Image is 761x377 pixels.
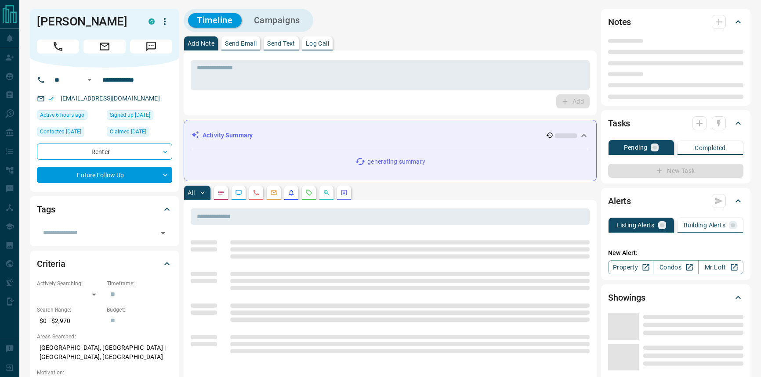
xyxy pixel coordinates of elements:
div: Sun Oct 12 2025 [37,110,102,122]
p: Actively Searching: [37,280,102,287]
button: Campaigns [245,13,309,28]
p: All [188,190,195,196]
p: Motivation: [37,369,172,377]
a: Condos [653,260,698,274]
div: Activity Summary [191,127,589,144]
div: Criteria [37,253,172,274]
p: Completed [695,145,726,151]
p: Areas Searched: [37,333,172,341]
p: Send Text [267,40,295,47]
span: Contacted [DATE] [40,127,81,136]
div: Wed Feb 26 2025 [107,127,172,139]
p: Timeframe: [107,280,172,287]
p: generating summary [367,157,425,166]
svg: Opportunities [323,189,330,196]
svg: Calls [253,189,260,196]
div: Mon Feb 24 2025 [107,110,172,122]
h2: Alerts [608,194,631,208]
h2: Showings [608,291,645,305]
span: Email [83,39,126,54]
div: Showings [608,287,743,308]
span: Claimed [DATE] [110,127,146,136]
svg: Notes [217,189,225,196]
p: Send Email [225,40,257,47]
p: Activity Summary [203,131,253,140]
div: Tags [37,199,172,220]
p: $0 - $2,970 [37,314,102,328]
div: Tasks [608,113,743,134]
div: condos.ca [149,18,155,25]
button: Open [84,75,95,85]
svg: Agent Actions [341,189,348,196]
h1: [PERSON_NAME] [37,14,135,29]
span: Active 6 hours ago [40,111,84,119]
svg: Requests [305,189,312,196]
div: Alerts [608,190,743,212]
h2: Criteria [37,257,65,271]
p: Budget: [107,306,172,314]
a: [EMAIL_ADDRESS][DOMAIN_NAME] [61,95,160,102]
p: Building Alerts [684,222,725,228]
span: Signed up [DATE] [110,111,150,119]
button: Timeline [188,13,242,28]
svg: Listing Alerts [288,189,295,196]
svg: Email Verified [48,96,54,102]
p: New Alert: [608,248,743,258]
h2: Tags [37,202,55,216]
a: Mr.Loft [698,260,743,274]
span: Call [37,39,79,54]
button: Open [157,227,169,239]
div: Wed Mar 19 2025 [37,127,102,139]
p: Search Range: [37,306,102,314]
p: Listing Alerts [616,222,655,228]
div: Future Follow Up [37,167,172,183]
span: Message [130,39,172,54]
a: Property [608,260,653,274]
h2: Notes [608,15,631,29]
div: Renter [37,144,172,160]
p: Log Call [306,40,329,47]
p: Pending [624,144,648,151]
div: Notes [608,11,743,32]
svg: Lead Browsing Activity [235,189,242,196]
h2: Tasks [608,116,630,130]
p: [GEOGRAPHIC_DATA], [GEOGRAPHIC_DATA] | [GEOGRAPHIC_DATA], [GEOGRAPHIC_DATA] [37,341,172,364]
svg: Emails [270,189,277,196]
p: Add Note [188,40,214,47]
